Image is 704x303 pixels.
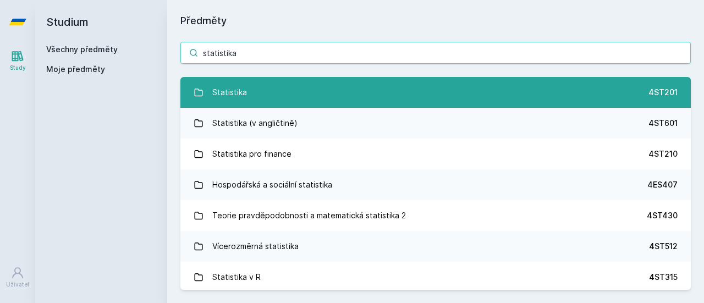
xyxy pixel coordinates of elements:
[10,64,26,72] div: Study
[212,235,299,257] div: Vícerozměrná statistika
[212,174,332,196] div: Hospodářská a sociální statistika
[46,64,105,75] span: Moje předměty
[180,200,691,231] a: Teorie pravděpodobnosti a matematická statistika 2 4ST430
[212,143,291,165] div: Statistika pro finance
[180,231,691,262] a: Vícerozměrná statistika 4ST512
[212,81,247,103] div: Statistika
[180,13,691,29] h1: Předměty
[6,280,29,289] div: Uživatel
[180,42,691,64] input: Název nebo ident předmětu…
[649,241,678,252] div: 4ST512
[648,148,678,159] div: 4ST210
[212,205,406,227] div: Teorie pravděpodobnosti a matematická statistika 2
[212,266,261,288] div: Statistika v R
[180,108,691,139] a: Statistika (v angličtině) 4ST601
[2,261,33,294] a: Uživatel
[648,87,678,98] div: 4ST201
[648,118,678,129] div: 4ST601
[180,262,691,293] a: Statistika v R 4ST315
[649,272,678,283] div: 4ST315
[180,139,691,169] a: Statistika pro finance 4ST210
[212,112,298,134] div: Statistika (v angličtině)
[46,45,118,54] a: Všechny předměty
[180,169,691,200] a: Hospodářská a sociální statistika 4ES407
[647,179,678,190] div: 4ES407
[2,44,33,78] a: Study
[647,210,678,221] div: 4ST430
[180,77,691,108] a: Statistika 4ST201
